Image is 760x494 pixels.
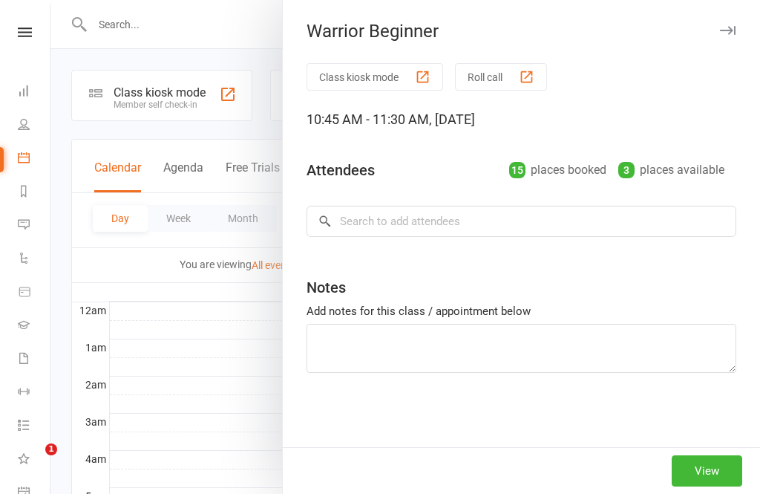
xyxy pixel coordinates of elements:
[15,443,50,479] iframe: Intercom live chat
[18,143,51,176] a: Calendar
[307,160,375,181] div: Attendees
[18,76,51,109] a: Dashboard
[283,21,760,42] div: Warrior Beginner
[509,162,525,178] div: 15
[307,302,736,320] div: Add notes for this class / appointment below
[18,276,51,310] a: Product Sales
[672,455,742,487] button: View
[618,160,724,181] div: places available
[307,109,736,130] div: 10:45 AM - 11:30 AM, [DATE]
[307,206,736,237] input: Search to add attendees
[509,160,606,181] div: places booked
[455,63,547,91] button: Roll call
[18,109,51,143] a: People
[45,443,57,455] span: 1
[307,63,443,91] button: Class kiosk mode
[18,176,51,209] a: Reports
[618,162,635,178] div: 3
[307,277,346,298] div: Notes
